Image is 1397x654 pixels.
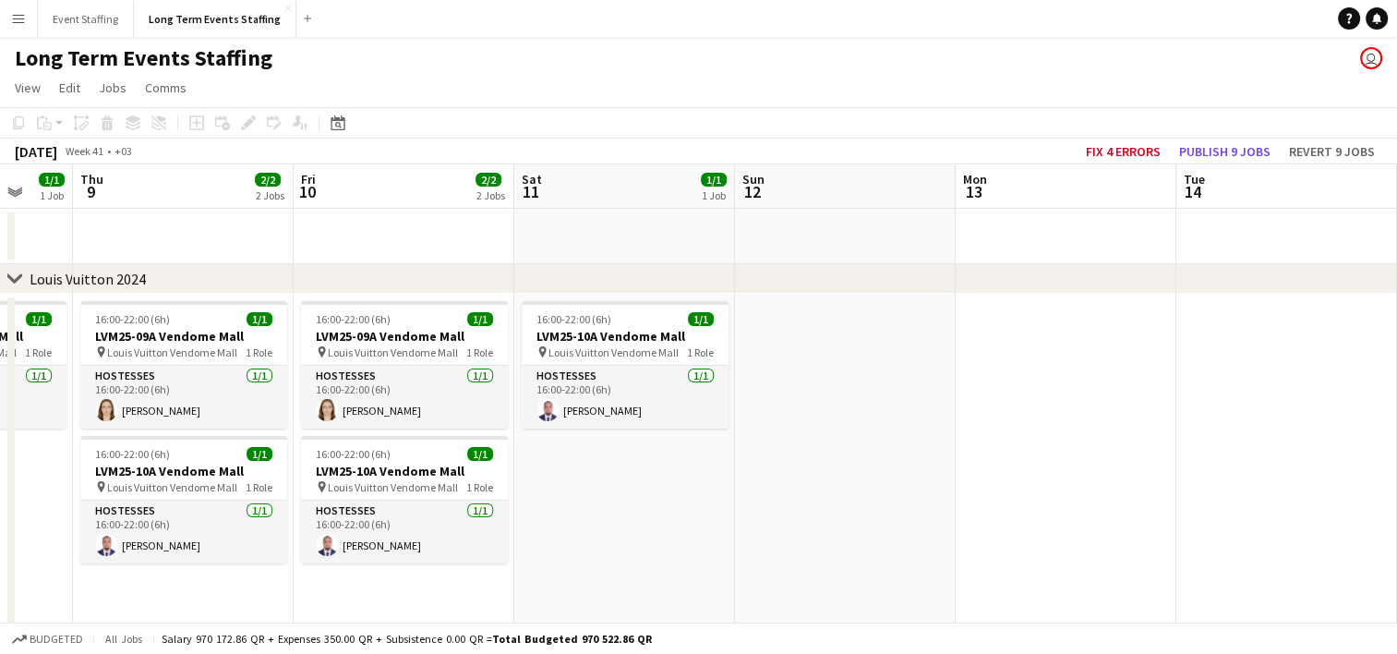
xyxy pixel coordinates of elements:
[91,76,134,100] a: Jobs
[145,79,187,96] span: Comms
[61,144,107,158] span: Week 41
[38,1,134,37] button: Event Staffing
[114,144,132,158] div: +03
[59,79,80,96] span: Edit
[15,44,272,72] h1: Long Term Events Staffing
[134,1,296,37] button: Long Term Events Staffing
[138,76,194,100] a: Comms
[15,79,41,96] span: View
[1078,139,1168,163] button: Fix 4 errors
[492,632,652,646] span: Total Budgeted 970 522.86 QR
[30,633,83,646] span: Budgeted
[30,270,146,288] div: Louis Vuitton 2024
[99,79,126,96] span: Jobs
[1172,139,1278,163] button: Publish 9 jobs
[15,142,57,161] div: [DATE]
[1282,139,1382,163] button: Revert 9 jobs
[7,76,48,100] a: View
[1360,47,1382,69] app-user-avatar: Events Staffing Team
[9,629,86,649] button: Budgeted
[52,76,88,100] a: Edit
[102,632,146,646] span: All jobs
[162,632,652,646] div: Salary 970 172.86 QR + Expenses 350.00 QR + Subsistence 0.00 QR =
